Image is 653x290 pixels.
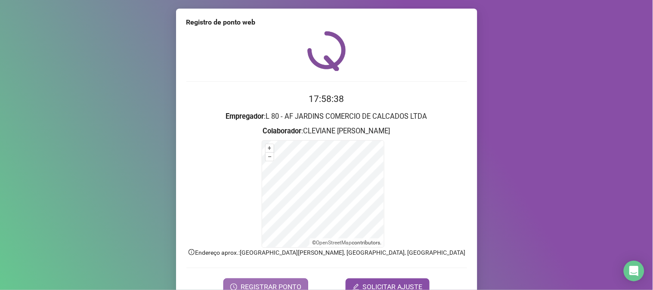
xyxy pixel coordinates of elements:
[312,240,381,246] li: © contributors.
[186,17,467,28] div: Registro de ponto web
[266,153,274,161] button: –
[186,248,467,257] p: Endereço aprox. : [GEOGRAPHIC_DATA][PERSON_NAME], [GEOGRAPHIC_DATA], [GEOGRAPHIC_DATA]
[309,94,344,104] time: 17:58:38
[307,31,346,71] img: QRPoint
[624,261,644,281] div: Open Intercom Messenger
[266,144,274,152] button: +
[263,127,302,135] strong: Colaborador
[186,126,467,137] h3: : CLEVIANE [PERSON_NAME]
[226,112,264,120] strong: Empregador
[186,111,467,122] h3: : L 80 - AF JARDINS COMERCIO DE CALCADOS LTDA
[316,240,352,246] a: OpenStreetMap
[188,248,195,256] span: info-circle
